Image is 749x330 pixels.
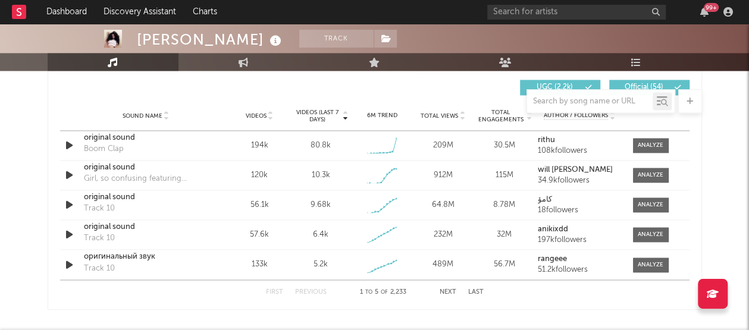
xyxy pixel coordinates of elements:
button: Previous [295,288,327,295]
div: 30.5M [477,140,532,152]
a: оригинальный звук [84,251,208,263]
div: 99 + [704,3,719,12]
div: 209M [415,140,471,152]
div: 56.7M [477,259,532,271]
div: 232M [415,229,471,241]
div: 912M [415,169,471,181]
span: Author / Followers [544,112,608,120]
strong: anikixdd [538,225,568,233]
div: Track 10 [84,203,115,215]
div: 194k [232,140,287,152]
div: [PERSON_NAME] [137,30,284,49]
div: Track 10 [84,232,115,244]
div: 80.8k [311,140,331,152]
span: Videos (last 7 days) [293,109,341,123]
div: 120k [232,169,287,181]
span: Total Engagements [477,109,525,123]
div: Track 10 [84,263,115,275]
span: UGC ( 2.2k ) [528,84,582,91]
div: 34.9k followers [538,177,620,185]
div: 6.4k [313,229,328,241]
strong: rithu [538,136,555,144]
a: rangeee [538,255,620,263]
span: Total Views [421,112,458,120]
strong: کامۆ [538,196,552,203]
div: 8.78M [477,199,532,211]
input: Search by song name or URL [527,97,653,106]
div: 9.68k [311,199,331,211]
div: 133k [232,259,287,271]
a: anikixdd [538,225,620,234]
div: 64.8M [415,199,471,211]
a: original sound [84,132,208,144]
a: original sound [84,162,208,174]
button: 99+ [700,7,709,17]
a: original sound [84,221,208,233]
button: Last [468,288,484,295]
a: will [PERSON_NAME] [538,166,620,174]
span: to [365,289,372,294]
div: 51.2k followers [538,266,620,274]
strong: rangeee [538,255,567,263]
div: 489M [415,259,471,271]
div: 5.2k [314,259,328,271]
div: 10.3k [311,169,330,181]
button: UGC(2.2k) [520,80,600,95]
div: Boom Clap [84,143,124,155]
div: Girl, so confusing featuring [PERSON_NAME] [84,173,208,185]
button: Official(54) [609,80,690,95]
a: rithu [538,136,620,144]
a: original sound [84,191,208,203]
span: Sound Name [123,112,162,120]
div: 6M Trend [354,111,409,120]
div: 57.6k [232,229,287,241]
div: 115M [477,169,532,181]
span: of [381,289,388,294]
input: Search for artists [487,5,666,20]
div: 108k followers [538,147,620,155]
strong: will [PERSON_NAME] [538,166,613,174]
div: 18 followers [538,206,620,215]
div: 32M [477,229,532,241]
button: First [266,288,283,295]
div: 1 5 2,233 [350,285,416,299]
button: Track [299,30,374,48]
div: 56.1k [232,199,287,211]
span: Videos [246,112,267,120]
a: کامۆ [538,196,620,204]
button: Next [440,288,456,295]
div: 197k followers [538,236,620,244]
span: Official ( 54 ) [617,84,672,91]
